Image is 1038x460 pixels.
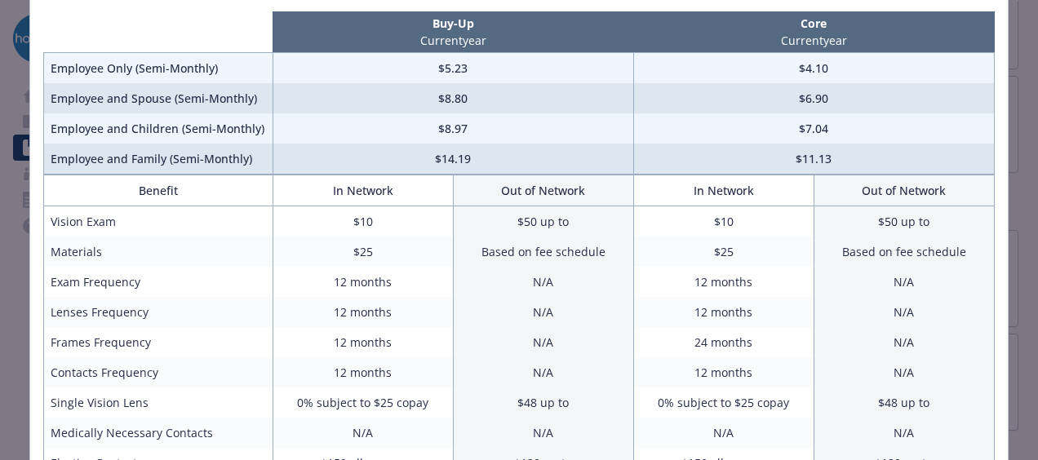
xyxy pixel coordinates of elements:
[814,387,994,418] td: $48 up to
[273,113,633,144] td: $8.97
[44,144,273,175] td: Employee and Family (Semi-Monthly)
[814,418,994,448] td: N/A
[44,327,273,357] td: Frames Frequency
[273,237,453,267] td: $25
[633,327,814,357] td: 24 months
[453,357,633,387] td: N/A
[637,32,991,49] p: Current year
[273,387,453,418] td: 0% subject to $25 copay
[44,113,273,144] td: Employee and Children (Semi-Monthly)
[273,418,453,448] td: N/A
[453,267,633,297] td: N/A
[453,175,633,206] th: Out of Network
[44,206,273,237] td: Vision Exam
[44,418,273,448] td: Medically Necessary Contacts
[273,267,453,297] td: 12 months
[633,267,814,297] td: 12 months
[44,357,273,387] td: Contacts Frequency
[453,237,633,267] td: Based on fee schedule
[814,357,994,387] td: N/A
[633,297,814,327] td: 12 months
[814,206,994,237] td: $50 up to
[453,387,633,418] td: $48 up to
[44,297,273,327] td: Lenses Frequency
[273,357,453,387] td: 12 months
[637,15,991,32] p: Core
[273,83,633,113] td: $8.80
[276,32,630,49] p: Current year
[633,144,994,175] td: $11.13
[633,83,994,113] td: $6.90
[633,53,994,84] td: $4.10
[273,327,453,357] td: 12 months
[44,83,273,113] td: Employee and Spouse (Semi-Monthly)
[273,175,453,206] th: In Network
[633,175,814,206] th: In Network
[633,357,814,387] td: 12 months
[633,237,814,267] td: $25
[633,418,814,448] td: N/A
[44,237,273,267] td: Materials
[814,237,994,267] td: Based on fee schedule
[453,418,633,448] td: N/A
[633,113,994,144] td: $7.04
[273,53,633,84] td: $5.23
[633,206,814,237] td: $10
[633,387,814,418] td: 0% subject to $25 copay
[453,297,633,327] td: N/A
[273,144,633,175] td: $14.19
[44,387,273,418] td: Single Vision Lens
[814,327,994,357] td: N/A
[814,297,994,327] td: N/A
[44,175,273,206] th: Benefit
[453,206,633,237] td: $50 up to
[44,267,273,297] td: Exam Frequency
[44,53,273,84] td: Employee Only (Semi-Monthly)
[814,267,994,297] td: N/A
[273,206,453,237] td: $10
[453,327,633,357] td: N/A
[276,15,630,32] p: Buy-Up
[44,11,273,53] th: intentionally left blank
[273,297,453,327] td: 12 months
[814,175,994,206] th: Out of Network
